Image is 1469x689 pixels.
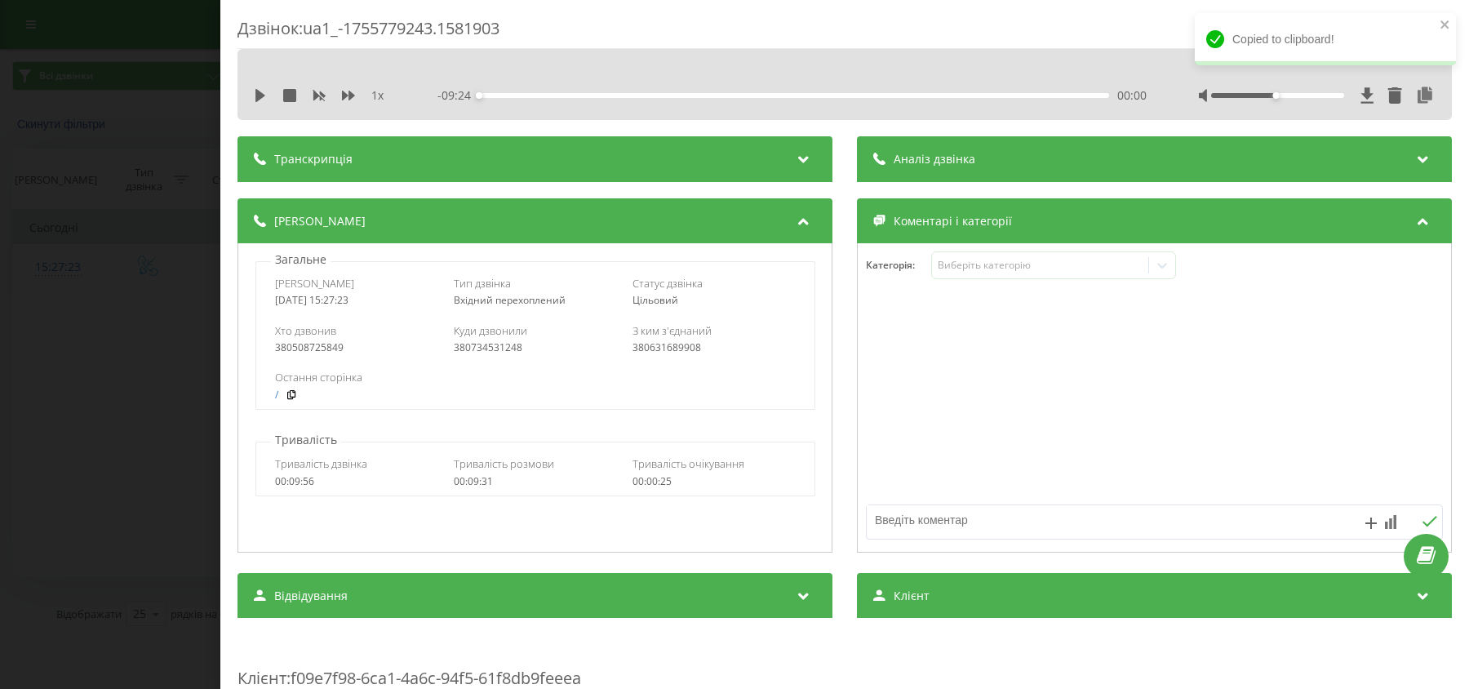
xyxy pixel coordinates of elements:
[275,342,438,353] div: 380508725849
[454,476,617,487] div: 00:09:31
[632,342,796,353] div: 380631689908
[632,476,796,487] div: 00:00:25
[437,87,479,104] span: - 09:24
[274,151,353,167] span: Транскрипція
[1440,18,1451,33] button: close
[866,260,931,271] h4: Категорія :
[275,476,438,487] div: 00:09:56
[275,456,367,471] span: Тривалість дзвінка
[274,588,348,604] span: Відвідування
[275,295,438,306] div: [DATE] 15:27:23
[938,259,1142,272] div: Виберіть категорію
[476,92,482,99] div: Accessibility label
[1273,92,1280,99] div: Accessibility label
[237,667,286,689] span: Клієнт
[454,342,617,353] div: 380734531248
[1117,87,1147,104] span: 00:00
[271,251,331,268] p: Загальне
[275,389,278,401] a: /
[1195,13,1456,65] div: Copied to clipboard!
[454,276,511,291] span: Тип дзвінка
[275,276,354,291] span: [PERSON_NAME]
[632,276,703,291] span: Статус дзвінка
[894,213,1012,229] span: Коментарі і категорії
[274,213,366,229] span: [PERSON_NAME]
[454,293,566,307] span: Вхідний перехоплений
[632,293,678,307] span: Цільовий
[632,456,744,471] span: Тривалість очікування
[894,588,930,604] span: Клієнт
[632,323,712,338] span: З ким з'єднаний
[454,323,527,338] span: Куди дзвонили
[275,370,362,385] span: Остання сторінка
[275,323,336,338] span: Хто дзвонив
[237,17,1452,49] div: Дзвінок : ua1_-1755779243.1581903
[454,456,554,471] span: Тривалість розмови
[371,87,384,104] span: 1 x
[271,432,341,448] p: Тривалість
[894,151,975,167] span: Аналіз дзвінка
